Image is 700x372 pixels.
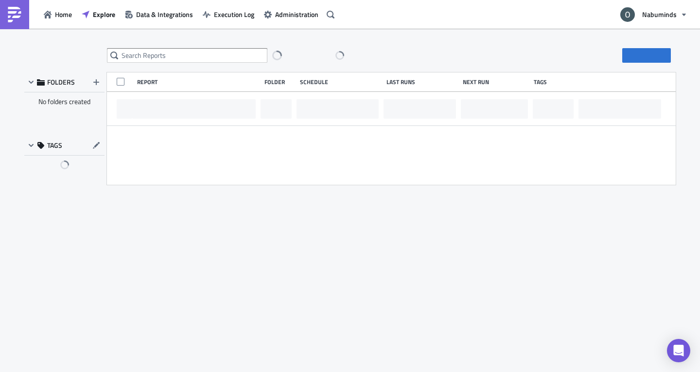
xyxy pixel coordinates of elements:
input: Search Reports [107,48,267,63]
div: Schedule [300,78,382,86]
span: Explore [93,9,115,19]
button: Home [39,7,77,22]
span: TAGS [47,141,62,150]
span: Execution Log [214,9,254,19]
div: Folder [264,78,295,86]
div: Report [137,78,260,86]
div: Open Intercom Messenger [667,339,690,362]
span: FOLDERS [47,78,75,87]
span: Data & Integrations [136,9,193,19]
div: Last Runs [386,78,458,86]
div: Next Run [463,78,529,86]
img: PushMetrics [7,7,22,22]
button: Nabuminds [614,4,693,25]
span: Home [55,9,72,19]
div: Tags [534,78,575,86]
button: Execution Log [198,7,259,22]
div: No folders created [24,92,105,111]
button: Data & Integrations [120,7,198,22]
span: Administration [275,9,318,19]
span: Nabuminds [642,9,677,19]
img: Avatar [619,6,636,23]
button: Explore [77,7,120,22]
button: Administration [259,7,323,22]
